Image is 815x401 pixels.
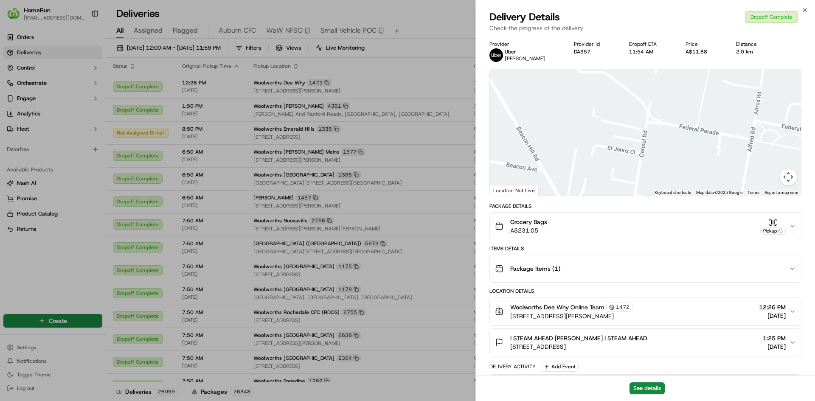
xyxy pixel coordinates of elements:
[489,203,801,210] div: Package Details
[736,41,772,48] div: Distance
[490,329,801,356] button: I STEAM AHEAD [PERSON_NAME] I STEAM AHEAD[STREET_ADDRESS]1:25 PM[DATE]
[489,363,536,370] div: Delivery Activity
[629,48,672,55] div: 11:54 AM
[574,41,615,48] div: Provider Id
[489,41,560,48] div: Provider
[144,84,155,94] button: Start new chat
[736,48,772,55] div: 2.0 km
[686,41,722,48] div: Price
[489,10,560,24] span: Delivery Details
[748,190,759,195] a: Terms (opens in new tab)
[760,218,786,235] button: Pickup
[489,288,801,294] div: Location Details
[5,120,68,135] a: 📗Knowledge Base
[574,48,590,55] button: DA357
[505,55,545,62] span: [PERSON_NAME]
[629,41,672,48] div: Dropoff ETA
[29,81,139,90] div: Start new chat
[764,190,798,195] a: Report a map error
[541,362,579,372] button: Add Event
[8,8,25,25] img: Nash
[759,311,786,320] span: [DATE]
[510,264,560,273] span: Package Items ( 1 )
[510,312,632,320] span: [STREET_ADDRESS][PERSON_NAME]
[780,168,797,185] button: Map camera controls
[616,304,630,311] span: 1472
[29,90,107,96] div: We're available if you need us!
[490,213,801,240] button: Grocery BagsA$231.05Pickup
[72,124,79,131] div: 💻
[489,48,503,62] img: uber-new-logo.jpeg
[22,55,153,64] input: Got a question? Start typing here...
[60,143,103,150] a: Powered byPylon
[80,123,136,132] span: API Documentation
[510,334,647,342] span: I STEAM AHEAD [PERSON_NAME] I STEAM AHEAD
[490,255,801,282] button: Package Items (1)
[490,297,801,325] button: Woolworths Dee Why Online Team1472[STREET_ADDRESS][PERSON_NAME]12:26 PM[DATE]
[686,48,722,55] div: A$11.88
[492,185,520,196] a: Open this area in Google Maps (opens a new window)
[759,303,786,311] span: 12:26 PM
[510,226,547,235] span: A$231.05
[8,124,15,131] div: 📗
[763,342,786,351] span: [DATE]
[760,227,786,235] div: Pickup
[68,120,140,135] a: 💻API Documentation
[655,190,691,196] button: Keyboard shortcuts
[84,144,103,150] span: Pylon
[492,185,520,196] img: Google
[510,218,547,226] span: Grocery Bags
[489,24,801,32] p: Check the progress of the delivery
[763,334,786,342] span: 1:25 PM
[510,342,647,351] span: [STREET_ADDRESS]
[510,303,604,311] span: Woolworths Dee Why Online Team
[489,245,801,252] div: Items Details
[490,185,539,196] div: Location Not Live
[696,190,742,195] span: Map data ©2025 Google
[8,34,155,48] p: Welcome 👋
[17,123,65,132] span: Knowledge Base
[8,81,24,96] img: 1736555255976-a54dd68f-1ca7-489b-9aae-adbdc363a1c4
[630,382,665,394] button: See details
[505,48,545,55] p: Uber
